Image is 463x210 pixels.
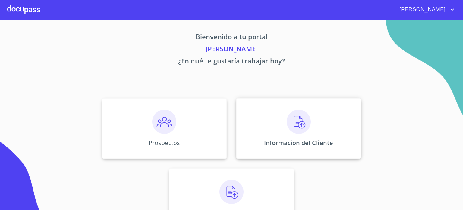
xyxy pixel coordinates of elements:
p: ¿En qué te gustaría trabajar hoy? [46,56,417,68]
p: Información del Cliente [264,139,333,147]
img: carga.png [219,180,244,204]
p: Prospectos [149,139,180,147]
button: account of current user [395,5,456,15]
span: [PERSON_NAME] [395,5,449,15]
p: [PERSON_NAME] [46,44,417,56]
img: prospectos.png [152,110,176,134]
p: Bienvenido a tu portal [46,32,417,44]
img: carga.png [287,110,311,134]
